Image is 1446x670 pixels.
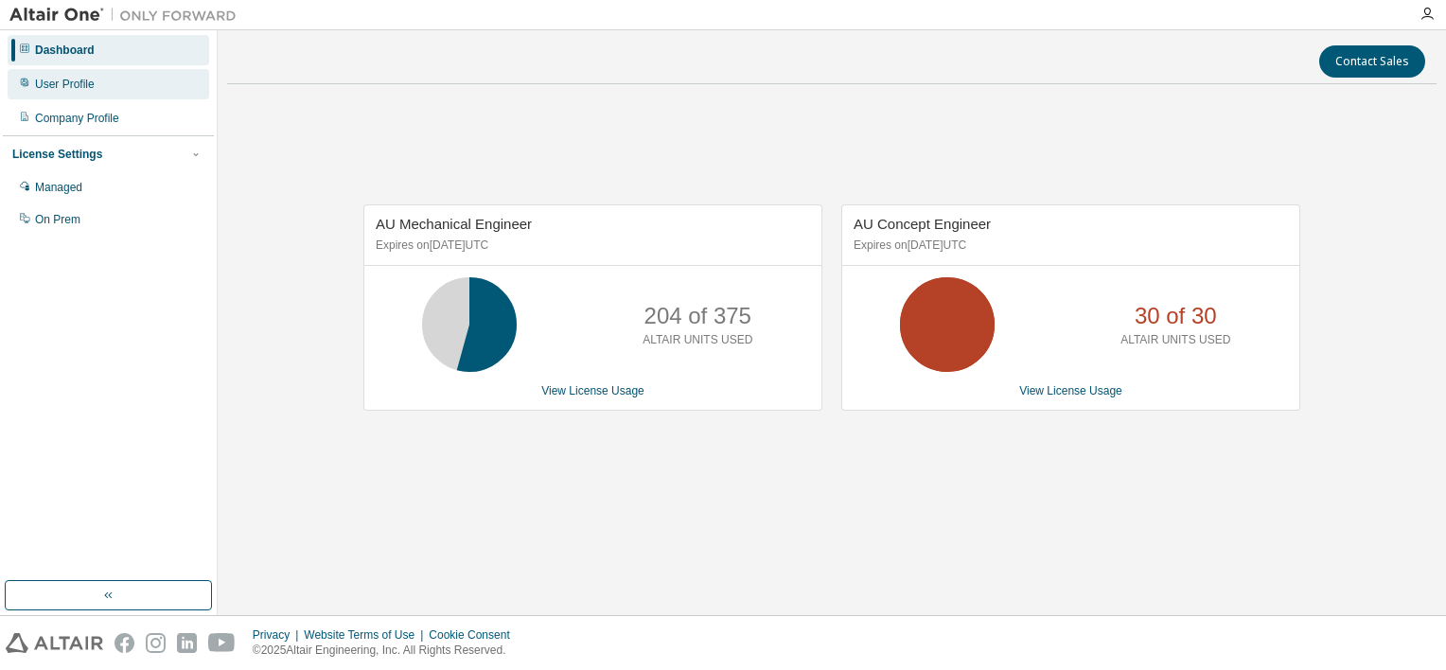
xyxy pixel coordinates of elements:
[643,332,752,348] p: ALTAIR UNITS USED
[35,212,80,227] div: On Prem
[9,6,246,25] img: Altair One
[541,384,644,397] a: View License Usage
[177,633,197,653] img: linkedin.svg
[146,633,166,653] img: instagram.svg
[253,627,304,643] div: Privacy
[376,216,532,232] span: AU Mechanical Engineer
[35,111,119,126] div: Company Profile
[208,633,236,653] img: youtube.svg
[429,627,520,643] div: Cookie Consent
[854,216,991,232] span: AU Concept Engineer
[1120,332,1230,348] p: ALTAIR UNITS USED
[644,300,751,332] p: 204 of 375
[376,238,805,254] p: Expires on [DATE] UTC
[253,643,521,659] p: © 2025 Altair Engineering, Inc. All Rights Reserved.
[854,238,1283,254] p: Expires on [DATE] UTC
[6,633,103,653] img: altair_logo.svg
[35,180,82,195] div: Managed
[1019,384,1122,397] a: View License Usage
[35,77,95,92] div: User Profile
[12,147,102,162] div: License Settings
[304,627,429,643] div: Website Terms of Use
[1135,300,1217,332] p: 30 of 30
[35,43,95,58] div: Dashboard
[1319,45,1425,78] button: Contact Sales
[115,633,134,653] img: facebook.svg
